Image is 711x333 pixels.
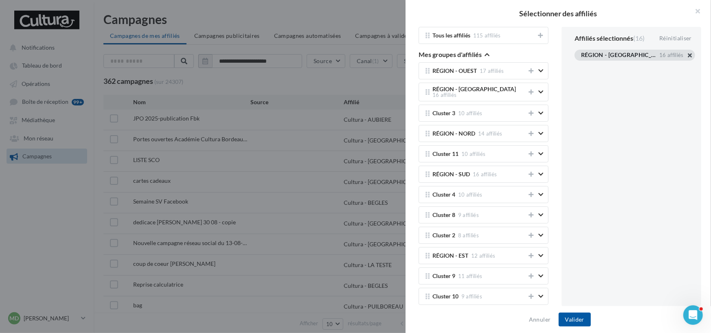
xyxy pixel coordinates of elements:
[473,171,497,177] span: 16 affiliés
[659,53,684,58] div: 16 affiliés
[471,252,496,259] span: 12 affiliés
[458,273,483,279] span: 11 affiliés
[432,110,455,116] span: Cluster 3
[526,315,554,324] button: Annuler
[461,151,486,157] span: 10 affiliés
[432,92,457,98] span: 16 affiliés
[458,212,479,218] span: 9 affiliés
[432,33,470,39] span: Tous les affiliés
[559,313,591,326] button: Valider
[419,50,489,60] button: Mes groupes d'affiliés
[480,68,504,74] span: 17 affiliés
[432,232,455,239] span: Cluster 2
[581,52,658,59] div: RÉGION - [GEOGRAPHIC_DATA]
[656,33,695,43] div: Réinitialiser
[432,171,470,177] span: RÉGION - SUD
[458,191,483,198] span: 10 affiliés
[432,294,459,300] span: Cluster 10
[432,273,455,279] span: Cluster 9
[432,212,455,218] span: Cluster 8
[419,10,698,17] h2: Sélectionner des affiliés
[683,305,703,325] iframe: Intercom live chat
[458,110,483,116] span: 10 affiliés
[461,293,482,300] span: 9 affiliés
[633,34,645,42] span: (16)
[432,192,455,198] span: Cluster 4
[432,68,477,74] span: RÉGION - OUEST
[432,151,459,157] span: Cluster 11
[478,130,503,137] span: 14 affiliés
[432,253,468,259] span: RÉGION - EST
[432,131,475,137] span: RÉGION - NORD
[432,86,516,92] span: RÉGION - [GEOGRAPHIC_DATA]
[458,232,479,239] span: 8 affiliés
[473,32,501,39] span: 115 affiliés
[575,35,645,42] div: Affiliés sélectionnés
[419,51,482,58] span: Mes groupes d'affiliés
